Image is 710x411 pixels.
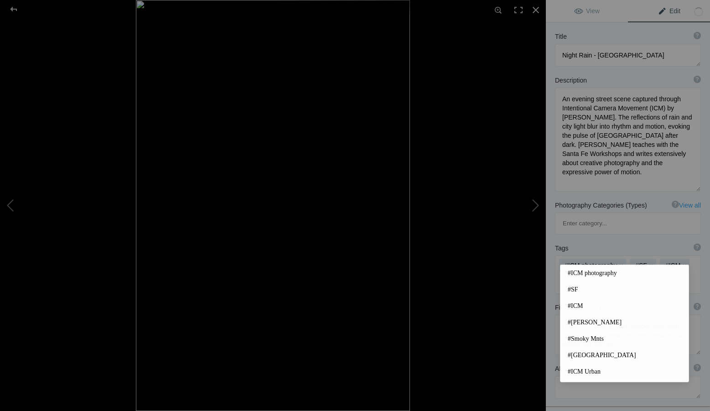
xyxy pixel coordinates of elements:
span: #[PERSON_NAME] [568,318,681,327]
span: #ICM [568,302,681,311]
span: #[GEOGRAPHIC_DATA] [568,351,681,360]
span: #ICM Urban [568,367,681,376]
span: #Smoky Mnts [568,334,681,343]
span: #ICM photography [568,269,681,278]
span: #SF [568,285,681,294]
